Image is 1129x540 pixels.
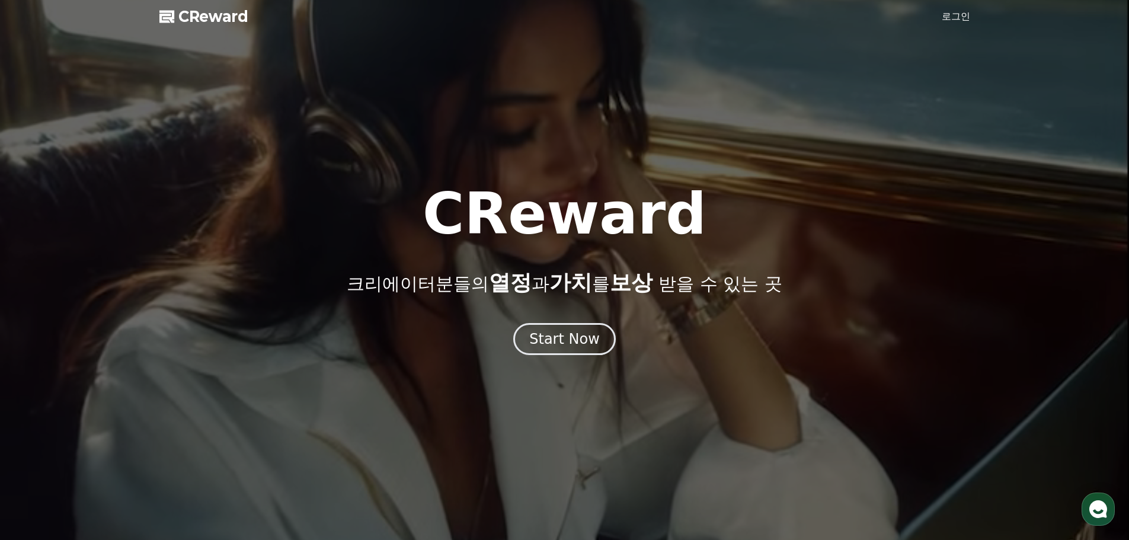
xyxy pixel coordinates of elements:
span: 가치 [549,270,592,295]
span: 보상 [610,270,653,295]
span: 홈 [37,394,44,403]
button: Start Now [513,323,616,355]
a: 설정 [153,376,228,405]
h1: CReward [423,186,706,242]
span: CReward [178,7,248,26]
p: 크리에이터분들의 과 를 받을 수 있는 곳 [347,271,782,295]
span: 열정 [489,270,532,295]
a: 대화 [78,376,153,405]
a: 홈 [4,376,78,405]
a: CReward [159,7,248,26]
span: 설정 [183,394,197,403]
div: Start Now [529,330,600,349]
a: 로그인 [942,9,970,24]
span: 대화 [108,394,123,404]
a: Start Now [513,335,616,346]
